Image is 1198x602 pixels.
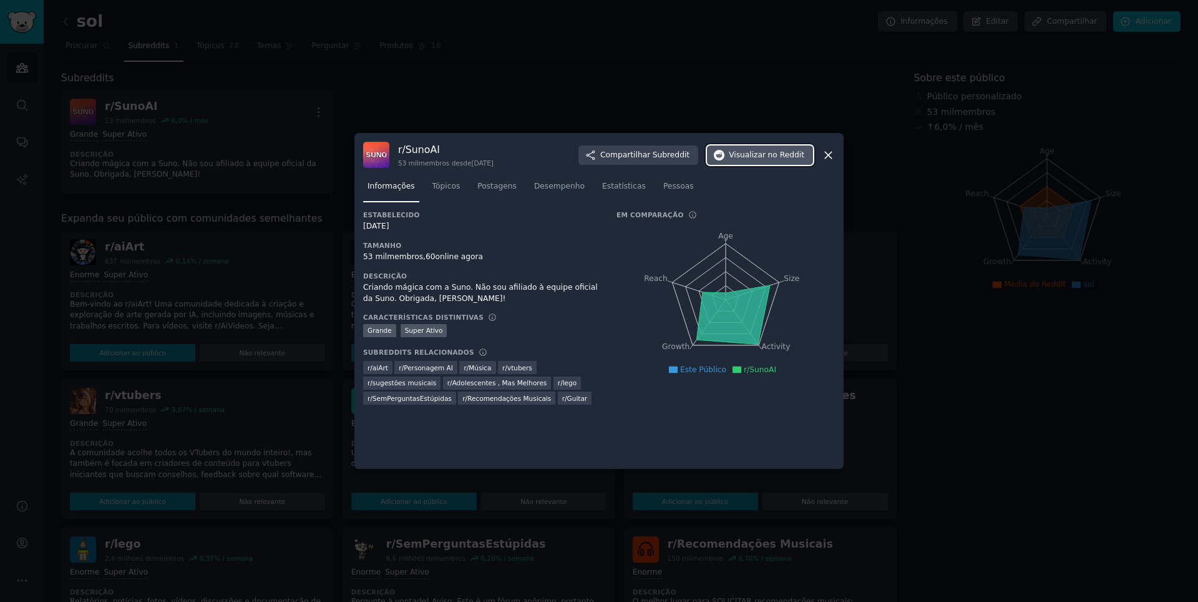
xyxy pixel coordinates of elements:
[534,182,585,190] font: Desempenho
[426,252,436,261] font: 60
[680,365,726,374] font: Este Público
[363,272,407,280] font: Descrição
[467,395,551,402] font: Recomendações Musicais
[644,274,668,283] tspan: Reach
[363,348,474,356] font: Subreddits relacionados
[398,144,406,155] font: r/
[447,379,452,387] font: r/
[436,252,484,261] font: online agora
[462,395,467,402] font: r/
[368,379,373,387] font: r/
[602,182,646,190] font: Estatísticas
[373,379,436,387] font: sugestões musicais
[406,144,440,155] font: SunoAI
[363,313,484,321] font: Características distintivas
[598,177,650,202] a: Estatísticas
[662,343,689,352] tspan: Growth
[578,146,698,165] button: CompartilharSubreddit
[373,364,388,372] font: aiArt
[768,150,804,159] font: no Reddit
[363,177,419,202] a: Informações
[368,364,373,372] font: r/
[363,222,389,230] font: [DATE]
[373,395,452,402] font: SemPerguntasEstúpidas
[452,379,547,387] font: Adolescentes , Mas Melhores
[363,242,401,249] font: Tamanho
[428,177,465,202] a: Tópicos
[707,146,813,165] button: Visualizarno Reddit
[469,364,491,372] font: Música
[404,364,453,372] font: Personagem AI
[387,252,426,261] font: membros,
[563,379,577,387] font: lego
[471,159,494,167] font: [DATE]
[473,177,521,202] a: Postagens
[419,159,472,167] font: membros desde
[530,177,589,202] a: Desempenho
[363,283,598,303] font: Criando mágica com a Suno. Não sou afiliado à equipe oficial da Suno. Obrigada, [PERSON_NAME]!
[659,177,698,202] a: Pessoas
[368,182,415,190] font: Informações
[718,232,733,240] tspan: Age
[398,159,419,167] font: 53 mil
[729,150,766,159] font: Visualizar
[368,395,373,402] font: r/
[399,364,404,372] font: r/
[405,327,443,334] font: Super Ativo
[363,252,387,261] font: 53 mil
[363,142,389,168] img: SunoAI
[507,364,532,372] font: vtubers
[663,182,694,190] font: Pessoas
[653,150,689,159] font: Subreddit
[477,182,517,190] font: Postagens
[558,379,563,387] font: r/
[562,395,567,402] font: r/
[502,364,507,372] font: r/
[600,150,650,159] font: Compartilhar
[762,343,791,352] tspan: Activity
[368,327,392,334] font: Grande
[464,364,469,372] font: r/
[567,395,588,402] font: Guitar
[363,211,420,219] font: Estabelecido
[616,211,684,219] font: Em comparação
[744,365,776,374] font: r/SunoAI
[432,182,460,190] font: Tópicos
[784,274,799,283] tspan: Size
